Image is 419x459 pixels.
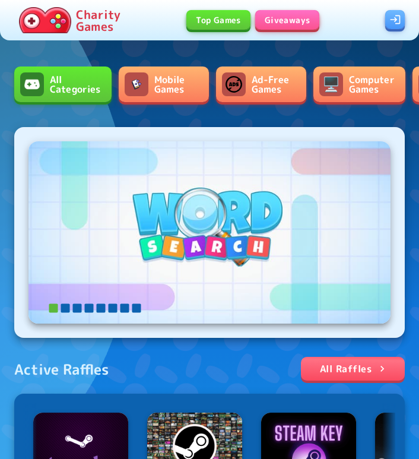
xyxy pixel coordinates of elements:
a: Top Games [186,10,250,30]
a: Mobile GamesMobile Games [119,67,209,102]
a: All CategoriesAll Categories [14,67,112,102]
a: Computer GamesComputer Games [313,67,405,102]
a: Giveaways [255,10,320,30]
a: All Raffles [301,357,405,381]
a: Ad-Free GamesAd-Free Games [216,67,306,102]
a: Charity Games [14,5,125,36]
div: Active Raffles [14,360,109,379]
p: Charity Games [76,8,120,32]
img: Word Search [28,141,391,324]
img: Charity.Games [19,7,71,33]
